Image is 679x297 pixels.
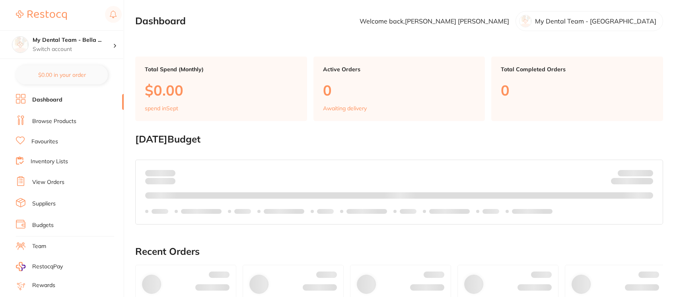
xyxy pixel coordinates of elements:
[482,208,499,215] p: Labels
[491,57,663,121] a: Total Completed Orders0
[33,36,113,44] h4: My Dental Team - Bella Vista
[16,6,67,24] a: Restocq Logo
[32,96,62,104] a: Dashboard
[16,262,63,271] a: RestocqPay
[32,281,55,289] a: Rewards
[152,208,168,215] p: Labels
[323,66,476,72] p: Active Orders
[16,10,67,20] img: Restocq Logo
[32,242,46,250] a: Team
[135,16,186,27] h2: Dashboard
[31,138,58,146] a: Favourites
[181,208,222,215] p: Labels extended
[33,45,113,53] p: Switch account
[12,37,28,53] img: My Dental Team - Bella Vista
[346,208,387,215] p: Labels extended
[611,176,653,186] p: Remaining:
[145,170,175,176] p: Spent:
[145,82,298,98] p: $0.00
[145,176,175,186] p: month
[501,82,654,98] p: 0
[234,208,251,215] p: Labels
[32,117,76,125] a: Browse Products
[32,178,64,186] a: View Orders
[360,18,509,25] p: Welcome back, [PERSON_NAME] [PERSON_NAME]
[400,208,416,215] p: Labels
[264,208,304,215] p: Labels extended
[161,169,175,176] strong: $0.00
[323,82,476,98] p: 0
[32,221,54,229] a: Budgets
[16,65,108,84] button: $0.00 in your order
[32,263,63,271] span: RestocqPay
[32,200,56,208] a: Suppliers
[31,158,68,166] a: Inventory Lists
[317,208,334,215] p: Labels
[145,105,178,111] p: spend in Sept
[145,66,298,72] p: Total Spend (Monthly)
[535,18,656,25] p: My Dental Team - [GEOGRAPHIC_DATA]
[135,57,307,121] a: Total Spend (Monthly)$0.00spend inSept
[323,105,367,111] p: Awaiting delivery
[16,262,25,271] img: RestocqPay
[638,169,653,176] strong: $NaN
[135,134,663,145] h2: [DATE] Budget
[512,208,553,215] p: Labels extended
[313,57,485,121] a: Active Orders0Awaiting delivery
[639,179,653,186] strong: $0.00
[135,246,663,257] h2: Recent Orders
[501,66,654,72] p: Total Completed Orders
[429,208,470,215] p: Labels extended
[618,170,653,176] p: Budget:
